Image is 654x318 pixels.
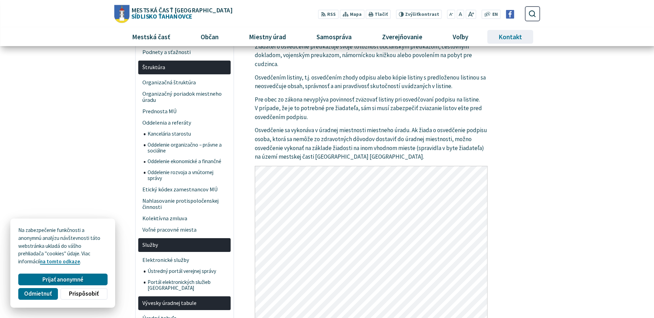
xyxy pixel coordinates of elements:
[456,10,464,19] button: Nastaviť pôvodnú veľkosť písma
[18,288,58,300] button: Odmietnuť
[142,255,227,266] span: Elektronické služby
[142,213,227,224] span: Kolektívna zmluva
[142,298,227,309] span: Vývesky úradnej tabule
[236,28,299,46] a: Miestny úrad
[447,10,455,19] button: Zmenšiť veľkosť písma
[380,28,425,46] span: Zverejňovanie
[327,11,336,18] span: RSS
[486,28,535,46] a: Kontakt
[148,139,227,156] span: Oddelenie organizačno – právne a sociálne
[131,7,232,13] span: Mestská časť [GEOGRAPHIC_DATA]
[138,184,231,195] a: Etický kódex zamestnancov MÚ
[405,11,419,17] span: Zvýšiť
[142,117,227,128] span: Oddelenia a referáty
[142,239,227,251] span: Služby
[255,126,487,161] p: Osvedčenie sa vykonáva v úradnej miestnosti miestneho úradu. Ak žiada o osvedčenie podpisu osoba,...
[375,12,388,17] span: Tlačiť
[144,277,231,294] a: Portál elektronických služieb [GEOGRAPHIC_DATA]
[144,139,231,156] a: Oddelenie organizačno – právne a sociálne
[198,28,221,46] span: Občan
[119,28,183,46] a: Mestská časť
[138,296,231,310] a: Vývesky úradnej tabule
[144,128,231,139] a: Kancelária starostu
[255,42,487,69] p: Žiadateľ o osvedčenie preukazuje svoje totožnosť občianskym preukazom, cestovným dokladom, vojens...
[255,73,487,91] p: Osvedčením listiny, t.j. osvedčením zhody odpisu alebo kópie listiny s predloženou listinou sa ne...
[318,10,339,19] a: RSS
[138,195,231,213] a: Nahlasovanie protispoločenskej činnosti
[142,88,227,106] span: Organizačný poriadok miestneho úradu
[491,11,500,18] a: EN
[340,10,364,19] a: Mapa
[138,61,231,75] a: Štruktúra
[144,167,231,184] a: Oddelenie rozvoja a vnútornej správy
[304,28,364,46] a: Samospráva
[314,28,354,46] span: Samospráva
[138,117,231,128] a: Oddelenia a referáty
[142,62,227,73] span: Štruktúra
[492,11,498,18] span: EN
[405,12,439,17] span: kontrast
[138,238,231,252] a: Služby
[114,5,129,23] img: Prejsť na domovskú stránku
[148,156,227,167] span: Oddelenie ekonomické a finančné
[506,10,514,19] img: Prejsť na Facebook stránku
[24,290,52,297] span: Odmietnuť
[144,266,231,277] a: Ústredný portál verejnej správy
[18,226,107,266] p: Na zabezpečenie funkčnosti a anonymnú analýzu návštevnosti táto webstránka ukladá do vášho prehli...
[69,290,99,297] span: Prispôsobiť
[496,28,525,46] span: Kontakt
[142,195,227,213] span: Nahlasovanie protispoločenskej činnosti
[450,28,471,46] span: Voľby
[148,128,227,139] span: Kancelária starostu
[142,46,227,58] span: Podnety a sťažnosti
[255,95,487,122] p: Pre obec zo zákona nevyplýva povinnosť zväzovať listiny pri osvedčovaní podpisu na listine. V prí...
[246,28,289,46] span: Miestny úrad
[142,224,227,235] span: Voľné pracovné miesta
[138,255,231,266] a: Elektronické služby
[138,77,231,88] a: Organizačná štruktúra
[148,167,227,184] span: Oddelenie rozvoja a vnútornej správy
[440,28,481,46] a: Voľby
[142,106,227,117] span: Prednosta MÚ
[148,277,227,294] span: Portál elektronických služieb [GEOGRAPHIC_DATA]
[465,10,476,19] button: Zväčšiť veľkosť písma
[396,10,442,19] button: Zvýšiťkontrast
[148,266,227,277] span: Ústredný portál verejnej správy
[138,46,231,58] a: Podnety a sťažnosti
[350,11,362,18] span: Mapa
[129,7,232,19] span: Sídlisko Ťahanovce
[144,156,231,167] a: Oddelenie ekonomické a finančné
[138,213,231,224] a: Kolektívna zmluva
[42,276,83,283] span: Prijať anonymné
[138,106,231,117] a: Prednosta MÚ
[60,288,107,300] button: Prispôsobiť
[138,88,231,106] a: Organizačný poriadok miestneho úradu
[18,274,107,285] button: Prijať anonymné
[40,258,80,265] a: na tomto odkaze
[188,28,231,46] a: Občan
[370,28,435,46] a: Zverejňovanie
[142,184,227,195] span: Etický kódex zamestnancov MÚ
[114,5,232,23] a: Logo Sídlisko Ťahanovce, prejsť na domovskú stránku.
[366,10,391,19] button: Tlačiť
[129,28,173,46] span: Mestská časť
[142,77,227,88] span: Organizačná štruktúra
[138,224,231,235] a: Voľné pracovné miesta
